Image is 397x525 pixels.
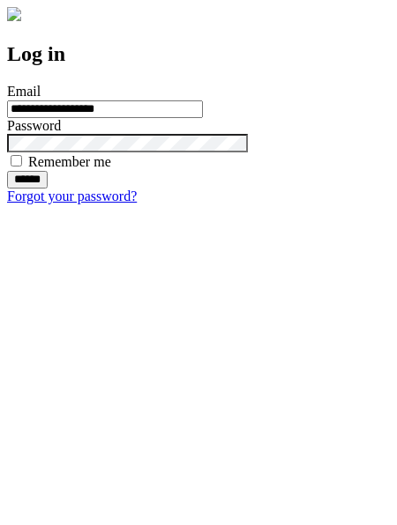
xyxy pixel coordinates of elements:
img: logo-4e3dc11c47720685a147b03b5a06dd966a58ff35d612b21f08c02c0306f2b779.png [7,7,21,21]
h2: Log in [7,42,390,66]
label: Password [7,118,61,133]
label: Remember me [28,154,111,169]
label: Email [7,84,41,99]
a: Forgot your password? [7,189,137,203]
